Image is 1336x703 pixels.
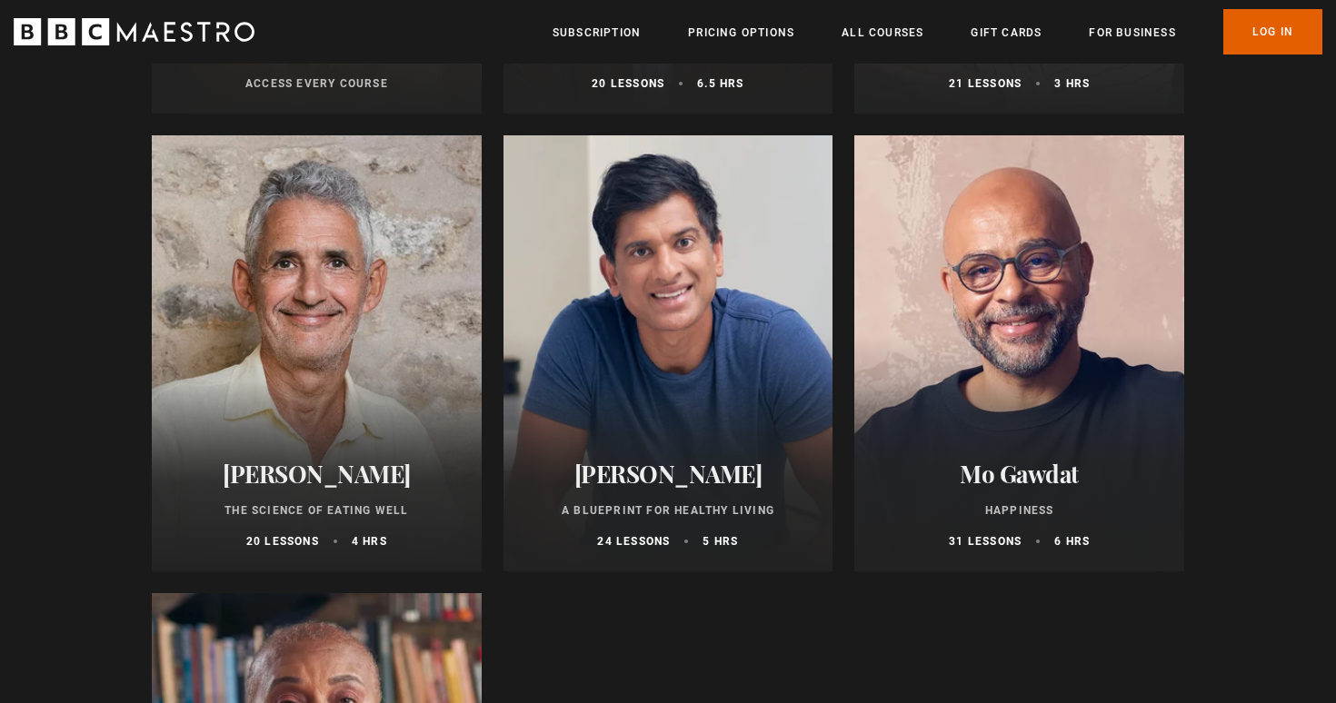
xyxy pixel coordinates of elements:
a: [PERSON_NAME] A Blueprint for Healthy Living 24 lessons 5 hrs [503,135,833,571]
p: 3 hrs [1054,75,1090,92]
a: All Courses [842,24,923,42]
p: 20 lessons [246,533,319,550]
nav: Primary [553,9,1322,54]
h2: [PERSON_NAME] [525,460,812,488]
svg: BBC Maestro [14,18,254,45]
p: 6 hrs [1054,533,1090,550]
p: Happiness [876,502,1162,519]
a: Subscription [553,24,641,42]
a: Mo Gawdat Happiness 31 lessons 6 hrs [854,135,1184,571]
p: 31 lessons [949,533,1022,550]
p: 21 lessons [949,75,1022,92]
h2: Mo Gawdat [876,460,1162,488]
a: Log In [1223,9,1322,54]
a: Pricing Options [688,24,794,42]
a: [PERSON_NAME] The Science of Eating Well 20 lessons 4 hrs [152,135,482,571]
a: For business [1089,24,1175,42]
p: The Science of Eating Well [174,502,460,519]
p: 5 hrs [703,533,738,550]
p: 4 hrs [352,533,387,550]
p: A Blueprint for Healthy Living [525,502,812,519]
p: 24 lessons [597,533,670,550]
p: 6.5 hrs [697,75,743,92]
a: Gift Cards [971,24,1042,42]
p: 20 lessons [592,75,664,92]
h2: [PERSON_NAME] [174,460,460,488]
